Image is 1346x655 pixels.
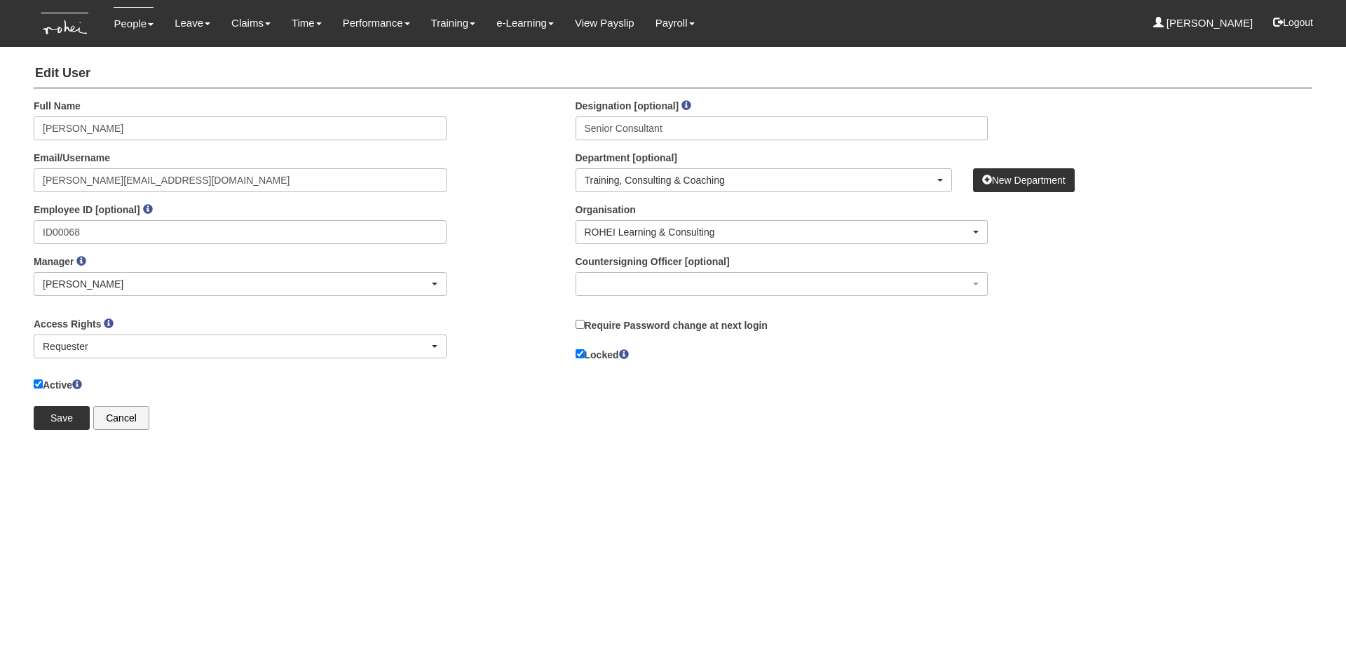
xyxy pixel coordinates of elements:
label: Employee ID [optional] [34,203,140,217]
a: People [114,7,154,40]
label: Organisation [576,203,636,217]
a: New Department [973,168,1075,192]
label: Access Rights [34,317,101,331]
a: Time [292,7,322,39]
a: View Payslip [575,7,634,39]
a: Claims [231,7,271,39]
h4: Edit User [34,60,1312,88]
input: Locked [576,349,585,358]
label: Manager [34,255,74,269]
a: Leave [175,7,210,39]
label: Email/Username [34,151,110,165]
a: Cancel [93,406,149,430]
input: Save [34,406,90,430]
button: Logout [1263,6,1323,39]
button: Requester [34,335,447,358]
label: Active [34,377,82,392]
label: Department [optional] [576,151,677,165]
div: Requester [43,339,429,353]
label: Countersigning Officer [optional] [576,255,730,269]
button: ROHEI Learning & Consulting [576,220,988,244]
a: Payroll [655,7,695,39]
a: e-Learning [496,7,554,39]
div: [PERSON_NAME] [43,277,429,291]
a: [PERSON_NAME] [1153,7,1253,39]
label: Locked [576,346,629,362]
input: Require Password change at next login [576,320,585,329]
a: Training [431,7,476,39]
label: Require Password change at next login [576,317,768,332]
label: Full Name [34,99,81,113]
button: Training, Consulting & Coaching [576,168,952,192]
button: [PERSON_NAME] [34,272,447,296]
div: Training, Consulting & Coaching [585,173,934,187]
label: Designation [optional] [576,99,679,113]
div: ROHEI Learning & Consulting [585,225,971,239]
input: Active [34,379,43,389]
a: Performance [343,7,410,39]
